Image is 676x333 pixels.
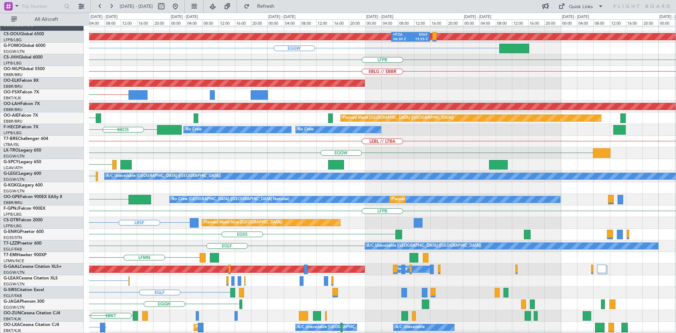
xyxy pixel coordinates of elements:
[496,19,512,26] div: 08:00
[4,195,20,199] span: OO-GPE
[4,172,41,176] a: G-LEGCLegacy 600
[512,19,528,26] div: 12:00
[4,300,44,304] a: G-JAGAPhenom 300
[4,206,45,211] a: F-GPNJFalcon 900EX
[4,300,20,304] span: G-JAGA
[106,171,221,181] div: A/C Unavailable [GEOGRAPHIC_DATA] ([GEOGRAPHIC_DATA])
[4,55,43,60] a: CS-JHHGlobal 6000
[171,14,198,20] div: [DATE] - [DATE]
[4,230,44,234] a: G-ENRGPraetor 600
[284,19,300,26] div: 04:00
[170,19,186,26] div: 00:00
[4,270,25,275] a: EGGW/LTN
[219,19,235,26] div: 12:00
[4,218,19,222] span: CS-DTR
[18,17,74,22] span: All Aircraft
[333,19,349,26] div: 16:00
[4,90,39,94] a: OO-FSXFalcon 7X
[90,14,118,20] div: [DATE] - [DATE]
[365,19,381,26] div: 00:00
[4,113,19,118] span: OO-AIE
[4,323,20,327] span: OO-LXA
[4,67,21,71] span: OO-WLP
[4,316,21,322] a: EBKT/KJK
[4,265,62,269] a: G-GAALCessna Citation XLS+
[204,217,282,228] div: Planned Maint Nice ([GEOGRAPHIC_DATA])
[298,322,428,333] div: A/C Unavailable [GEOGRAPHIC_DATA] ([GEOGRAPHIC_DATA] National)
[4,154,25,159] a: EGGW/LTN
[21,1,62,12] input: Trip Number
[392,194,519,205] div: Planned Maint [GEOGRAPHIC_DATA] ([GEOGRAPHIC_DATA] National)
[171,194,289,205] div: No Crew [GEOGRAPHIC_DATA] ([GEOGRAPHIC_DATA] National)
[4,113,38,118] a: OO-AIEFalcon 7X
[120,3,153,10] span: [DATE] - [DATE]
[544,19,561,26] div: 20:00
[240,1,283,12] button: Refresh
[4,253,17,257] span: T7-EMI
[4,172,19,176] span: G-LEGC
[561,19,577,26] div: 00:00
[464,14,491,20] div: [DATE] - [DATE]
[393,37,411,42] div: 06:30 Z
[562,14,589,20] div: [DATE] - [DATE]
[367,241,481,251] div: A/C Unavailable [GEOGRAPHIC_DATA] ([GEOGRAPHIC_DATA])
[4,55,19,60] span: CS-JHH
[8,14,76,25] button: All Aircraft
[4,189,25,194] a: EGGW/LTN
[398,19,414,26] div: 08:00
[479,19,495,26] div: 04:00
[4,293,22,298] a: EGLF/FAB
[4,49,25,54] a: EGGW/LTN
[4,130,22,136] a: LFPB/LBG
[4,183,43,187] a: G-KGKGLegacy 600
[395,322,425,333] div: A/C Unavailable
[4,37,22,43] a: LFPB/LBG
[202,19,218,26] div: 08:00
[430,19,446,26] div: 16:00
[4,79,39,83] a: OO-ELKFalcon 8X
[4,67,45,71] a: OO-WLPGlobal 5500
[658,19,675,26] div: 00:00
[4,195,62,199] a: OO-GPEFalcon 900EX EASy II
[528,19,544,26] div: 16:00
[4,61,22,66] a: LFPB/LBG
[4,84,23,89] a: EBBR/BRU
[4,72,23,78] a: EBBR/BRU
[4,265,20,269] span: G-GAAL
[4,32,44,36] a: CS-DOUGlobal 6500
[4,148,41,153] a: LX-TROLegacy 650
[4,253,46,257] a: T7-EMIHawker 900XP
[349,19,365,26] div: 20:00
[4,323,59,327] a: OO-LXACessna Citation CJ4
[4,288,17,292] span: G-SIRS
[626,19,642,26] div: 16:00
[593,19,609,26] div: 08:00
[235,19,251,26] div: 16:00
[4,165,23,171] a: LGAV/ATH
[411,32,428,37] div: EGLF
[4,230,20,234] span: G-ENRG
[267,19,283,26] div: 00:00
[105,19,121,26] div: 08:00
[251,4,281,9] span: Refresh
[463,19,479,26] div: 00:00
[4,90,20,94] span: OO-FSX
[153,19,169,26] div: 20:00
[4,282,25,287] a: EGGW/LTN
[4,148,19,153] span: LX-TRO
[343,113,453,123] div: Planned Maint [GEOGRAPHIC_DATA] ([GEOGRAPHIC_DATA])
[4,102,20,106] span: OO-LAH
[4,119,23,124] a: EBBR/BRU
[300,19,316,26] div: 08:00
[4,125,38,129] a: F-HECDFalcon 7X
[4,241,18,246] span: T7-LZZI
[610,19,626,26] div: 12:00
[4,200,23,205] a: EBBR/BRU
[381,19,398,26] div: 04:00
[4,247,22,252] a: EGLF/FAB
[4,102,40,106] a: OO-LAHFalcon 7X
[4,276,19,280] span: G-LEAX
[555,1,607,12] button: Quick Links
[577,19,593,26] div: 04:00
[4,107,23,112] a: EBBR/BRU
